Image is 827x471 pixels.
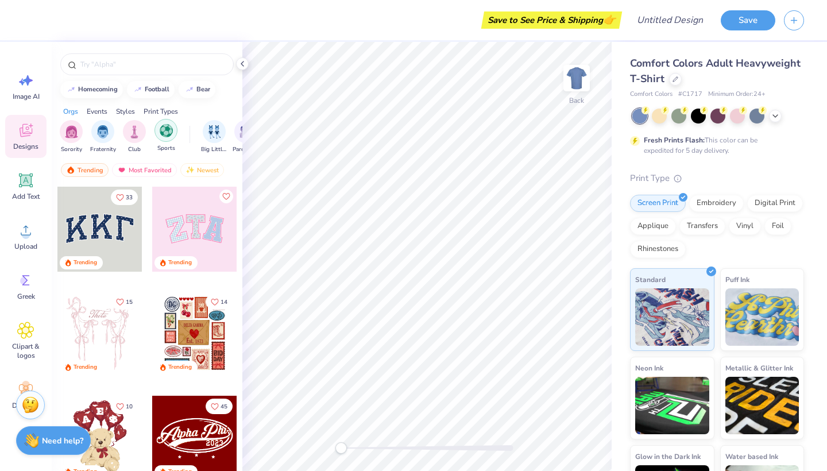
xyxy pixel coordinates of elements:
span: Fraternity [90,145,116,154]
div: Vinyl [729,218,761,235]
button: filter button [154,120,177,154]
img: trend_line.gif [185,86,194,93]
div: Foil [764,218,791,235]
div: Trending [74,363,97,372]
div: Applique [630,218,676,235]
div: Print Type [630,172,804,185]
img: Parent's Weekend Image [239,125,253,138]
div: Events [87,106,107,117]
span: Designs [13,142,38,151]
span: Water based Ink [725,450,778,462]
div: Digital Print [747,195,803,212]
span: Metallic & Glitter Ink [725,362,793,374]
button: bear [179,81,215,98]
span: 10 [126,404,133,410]
div: Transfers [679,218,725,235]
span: Minimum Order: 24 + [708,90,766,99]
span: Add Text [12,192,40,201]
button: filter button [201,120,227,154]
input: Try "Alpha" [79,59,226,70]
span: Upload [14,242,37,251]
div: Newest [180,163,224,177]
button: Like [111,294,138,310]
span: 14 [221,299,227,305]
button: filter button [123,120,146,154]
div: filter for Sorority [60,120,83,154]
div: homecoming [78,86,118,92]
span: Clipart & logos [7,342,45,360]
span: # C1717 [678,90,702,99]
button: Like [111,399,138,414]
div: Screen Print [630,195,686,212]
div: Accessibility label [335,442,347,454]
img: Standard [635,288,709,346]
button: filter button [90,120,116,154]
button: filter button [60,120,83,154]
button: Like [111,190,138,205]
span: Glow in the Dark Ink [635,450,701,462]
input: Untitled Design [628,9,712,32]
div: filter for Parent's Weekend [233,120,259,154]
div: Rhinestones [630,241,686,258]
button: Like [206,399,233,414]
img: Sorority Image [65,125,78,138]
span: Neon Ink [635,362,663,374]
span: Image AI [13,92,40,101]
span: Puff Ink [725,273,749,285]
img: Puff Ink [725,288,799,346]
div: This color can be expedited for 5 day delivery. [644,135,785,156]
div: Trending [61,163,109,177]
span: Greek [17,292,35,301]
div: filter for Club [123,120,146,154]
div: Embroidery [689,195,744,212]
button: Like [206,294,233,310]
img: Back [565,67,588,90]
span: 45 [221,404,227,410]
span: 👉 [603,13,616,26]
div: Trending [74,258,97,267]
button: Save [721,10,775,30]
img: most_fav.gif [117,166,126,174]
strong: Fresh Prints Flash: [644,136,705,145]
img: trend_line.gif [133,86,142,93]
div: Orgs [63,106,78,117]
img: newest.gif [186,166,195,174]
div: football [145,86,169,92]
span: Sports [157,144,175,153]
img: Sports Image [160,124,173,137]
span: Club [128,145,141,154]
div: filter for Fraternity [90,120,116,154]
div: Back [569,95,584,106]
button: football [127,81,175,98]
div: Print Types [144,106,178,117]
img: Big Little Reveal Image [208,125,221,138]
div: Trending [168,363,192,372]
div: Styles [116,106,135,117]
span: Comfort Colors Adult Heavyweight T-Shirt [630,56,801,86]
button: Like [219,190,233,203]
span: 15 [126,299,133,305]
span: Comfort Colors [630,90,673,99]
div: filter for Big Little Reveal [201,120,227,154]
div: Trending [168,258,192,267]
span: Decorate [12,401,40,410]
span: Big Little Reveal [201,145,227,154]
img: trending.gif [66,166,75,174]
button: homecoming [60,81,123,98]
div: filter for Sports [154,119,177,153]
span: Standard [635,273,666,285]
div: Most Favorited [112,163,177,177]
img: Club Image [128,125,141,138]
div: bear [196,86,210,92]
button: filter button [233,120,259,154]
div: Save to See Price & Shipping [484,11,619,29]
span: Sorority [61,145,82,154]
span: Parent's Weekend [233,145,259,154]
img: trend_line.gif [67,86,76,93]
img: Neon Ink [635,377,709,434]
span: 33 [126,195,133,200]
strong: Need help? [42,435,83,446]
img: Metallic & Glitter Ink [725,377,799,434]
img: Fraternity Image [96,125,109,138]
